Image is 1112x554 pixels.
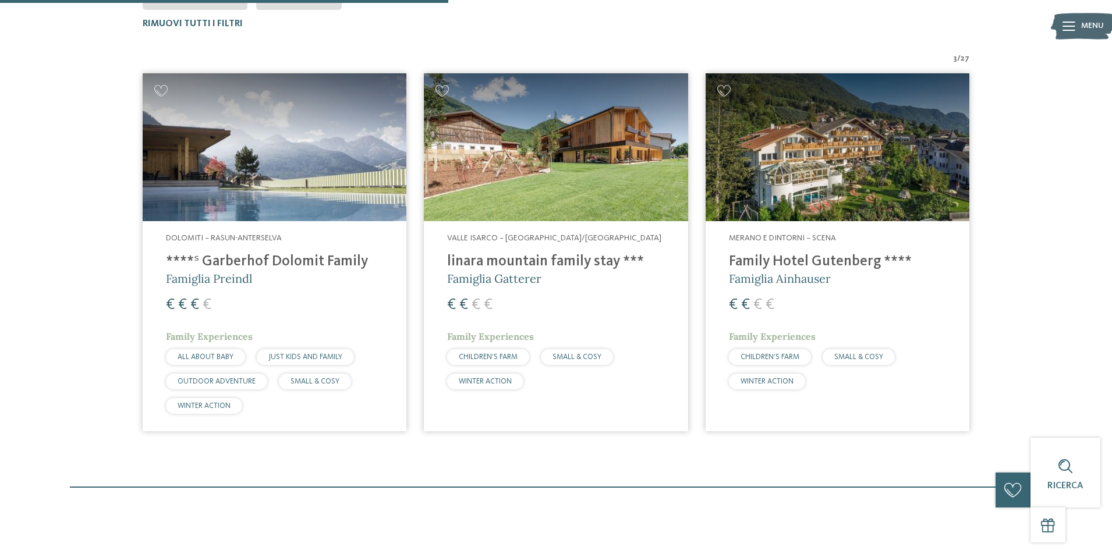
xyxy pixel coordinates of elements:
span: SMALL & COSY [291,378,339,385]
span: € [203,297,211,312]
span: € [753,297,762,312]
a: Cercate un hotel per famiglie? Qui troverete solo i migliori! Merano e dintorni – Scena Family Ho... [706,73,969,431]
span: Rimuovi tutti i filtri [143,19,243,29]
span: WINTER ACTION [741,378,794,385]
span: Family Experiences [447,331,534,342]
span: OUTDOOR ADVENTURE [178,378,256,385]
span: Famiglia Gatterer [447,271,541,286]
span: Ricerca [1047,481,1083,491]
span: CHILDREN’S FARM [459,353,518,361]
span: Dolomiti – Rasun-Anterselva [166,234,282,242]
span: CHILDREN’S FARM [741,353,799,361]
span: Family Experiences [166,331,253,342]
span: SMALL & COSY [834,353,883,361]
h4: linara mountain family stay *** [447,253,664,271]
span: JUST KIDS AND FAMILY [268,353,342,361]
span: ALL ABOUT BABY [178,353,233,361]
img: Cercate un hotel per famiglie? Qui troverete solo i migliori! [143,73,406,222]
span: Family Experiences [729,331,816,342]
span: € [166,297,175,312]
span: € [472,297,480,312]
img: Cercate un hotel per famiglie? Qui troverete solo i migliori! [424,73,688,222]
img: Family Hotel Gutenberg **** [706,73,969,222]
a: Cercate un hotel per famiglie? Qui troverete solo i migliori! Dolomiti – Rasun-Anterselva ****ˢ G... [143,73,406,431]
span: Famiglia Preindl [166,271,252,286]
span: € [459,297,468,312]
span: € [766,297,774,312]
a: Cercate un hotel per famiglie? Qui troverete solo i migliori! Valle Isarco – [GEOGRAPHIC_DATA]/[G... [424,73,688,431]
span: 3 [953,53,957,65]
span: WINTER ACTION [178,402,231,410]
span: € [190,297,199,312]
span: € [178,297,187,312]
span: SMALL & COSY [553,353,601,361]
span: € [741,297,750,312]
span: / [957,53,961,65]
span: WINTER ACTION [459,378,512,385]
h4: ****ˢ Garberhof Dolomit Family [166,253,383,271]
h4: Family Hotel Gutenberg **** [729,253,946,271]
span: € [447,297,456,312]
span: 27 [961,53,969,65]
span: Valle Isarco – [GEOGRAPHIC_DATA]/[GEOGRAPHIC_DATA] [447,234,661,242]
span: € [729,297,738,312]
span: Famiglia Ainhauser [729,271,831,286]
span: Merano e dintorni – Scena [729,234,836,242]
span: € [484,297,493,312]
